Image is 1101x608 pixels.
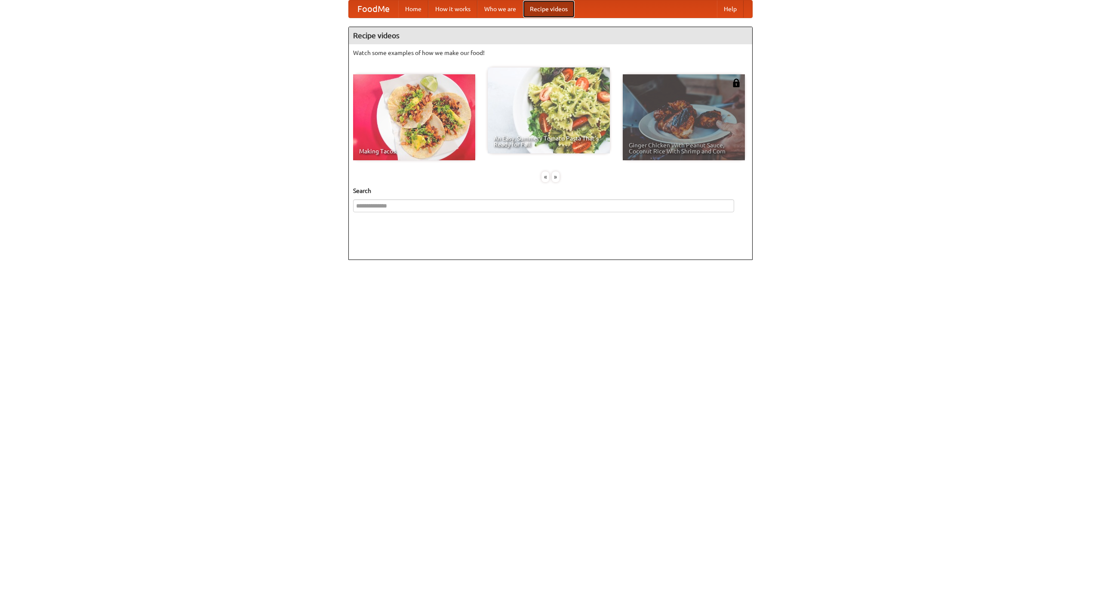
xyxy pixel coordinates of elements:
a: Recipe videos [523,0,575,18]
p: Watch some examples of how we make our food! [353,49,748,57]
h5: Search [353,186,748,195]
a: An Easy, Summery Tomato Pasta That's Ready for Fall [488,67,610,153]
a: Making Tacos [353,74,475,160]
a: FoodMe [349,0,398,18]
a: Help [717,0,744,18]
span: An Easy, Summery Tomato Pasta That's Ready for Fall [494,135,604,147]
h4: Recipe videos [349,27,752,44]
div: » [552,171,560,182]
a: Home [398,0,428,18]
a: Who we are [477,0,523,18]
span: Making Tacos [359,148,469,154]
div: « [541,171,549,182]
img: 483408.png [732,79,741,87]
a: How it works [428,0,477,18]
